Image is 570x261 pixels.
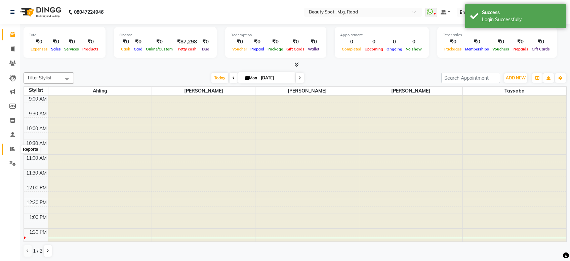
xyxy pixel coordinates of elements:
div: ₹0 [119,38,132,46]
div: Other sales [443,32,552,38]
span: Memberships [463,47,491,51]
div: Login Successfully. [482,16,561,23]
div: ₹0 [29,38,49,46]
span: Packages [443,47,463,51]
div: 12:00 PM [25,184,48,191]
span: Voucher [231,47,249,51]
div: 9:30 AM [28,110,48,117]
span: Online/Custom [144,47,174,51]
div: 1:30 PM [28,229,48,236]
span: Gift Cards [530,47,552,51]
span: Card [132,47,144,51]
span: Expenses [29,47,49,51]
div: Finance [119,32,211,38]
div: ₹0 [266,38,285,46]
div: ₹0 [443,38,463,46]
div: 0 [363,38,385,46]
span: ADD NEW [506,75,526,80]
span: [PERSON_NAME] [255,87,359,95]
div: ₹0 [511,38,530,46]
span: Tayyaba [463,87,566,95]
span: Products [81,47,100,51]
span: Upcoming [363,47,385,51]
span: Package [266,47,285,51]
div: ₹0 [63,38,81,46]
span: Wallet [306,47,321,51]
div: ₹0 [306,38,321,46]
div: Total [29,32,100,38]
div: ₹0 [81,38,100,46]
button: ADD NEW [504,73,527,83]
span: [PERSON_NAME] [359,87,462,95]
img: logo [17,3,63,22]
span: Due [200,47,211,51]
div: 10:00 AM [25,125,48,132]
div: ₹0 [285,38,306,46]
div: 1:00 PM [28,214,48,221]
span: 1 / 2 [33,248,42,255]
input: 2025-09-01 [259,73,292,83]
div: ₹0 [463,38,491,46]
span: Prepaid [249,47,266,51]
div: 0 [340,38,363,46]
div: ₹0 [49,38,63,46]
span: Cash [119,47,132,51]
span: Ongoing [385,47,404,51]
div: 0 [404,38,423,46]
span: Completed [340,47,363,51]
div: Stylist [24,87,48,94]
div: 12:30 PM [25,199,48,206]
span: Services [63,47,81,51]
div: ₹0 [231,38,249,46]
span: Petty cash [176,47,198,51]
span: Mon [244,75,259,80]
span: Sales [49,47,63,51]
b: 08047224946 [74,3,104,22]
div: 10:30 AM [25,140,48,147]
div: 11:30 AM [25,170,48,177]
span: No show [404,47,423,51]
span: [PERSON_NAME] [152,87,255,95]
div: ₹0 [144,38,174,46]
div: Reports [21,145,40,153]
div: 9:00 AM [28,96,48,103]
div: ₹0 [132,38,144,46]
div: ₹0 [491,38,511,46]
span: Filter Stylist [28,75,51,80]
div: ₹87,298 [174,38,200,46]
div: 0 [385,38,404,46]
span: Ahling [48,87,152,95]
input: Search Appointment [441,73,500,83]
div: ₹0 [200,38,211,46]
div: Success [482,9,561,16]
div: Appointment [340,32,423,38]
div: Redemption [231,32,321,38]
div: ₹0 [249,38,266,46]
span: Gift Cards [285,47,306,51]
span: Vouchers [491,47,511,51]
span: Prepaids [511,47,530,51]
div: 11:00 AM [25,155,48,162]
span: Today [211,73,228,83]
div: ₹0 [530,38,552,46]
